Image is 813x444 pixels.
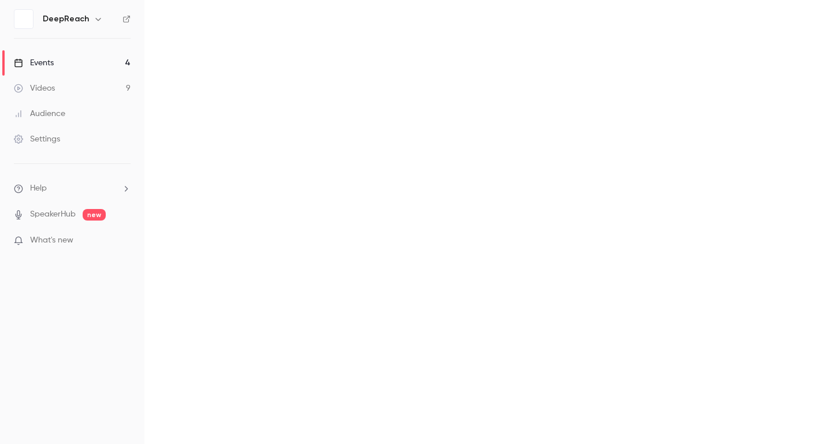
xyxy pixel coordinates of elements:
[14,133,60,145] div: Settings
[30,208,76,221] a: SpeakerHub
[43,13,89,25] h6: DeepReach
[14,83,55,94] div: Videos
[14,10,33,28] img: DeepReach
[30,234,73,247] span: What's new
[14,57,54,69] div: Events
[14,108,65,120] div: Audience
[30,182,47,195] span: Help
[14,182,131,195] li: help-dropdown-opener
[83,209,106,221] span: new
